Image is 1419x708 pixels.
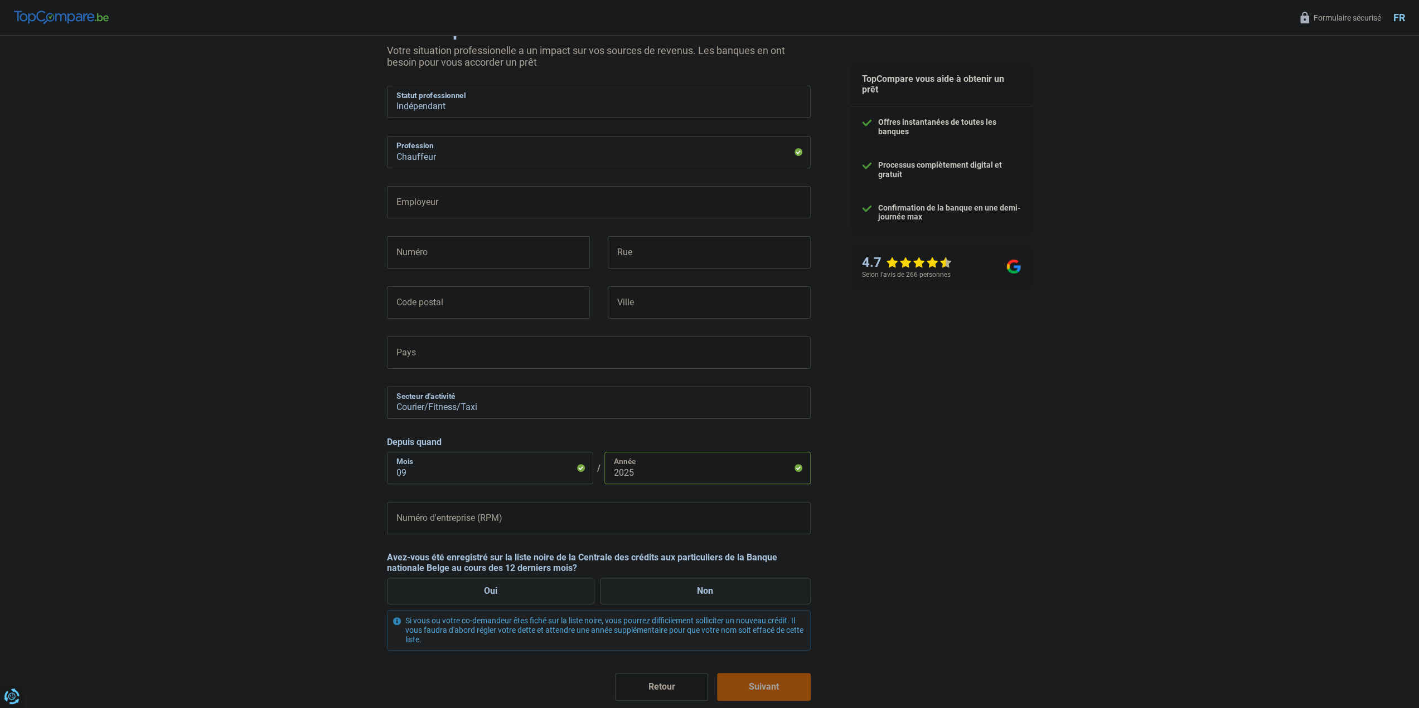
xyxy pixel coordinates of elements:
div: fr [1393,12,1405,24]
label: Oui [387,578,595,604]
button: Retour [615,673,708,701]
span: / [593,463,604,473]
button: Formulaire sécurisé [1294,8,1388,27]
div: Processus complètement digital et gratuit [878,160,1021,179]
label: Depuis quand [387,437,811,447]
div: TopCompare vous aide à obtenir un prêt [851,62,1032,106]
label: Avez-vous été enregistré sur la liste noire de la Centrale des crédits aux particuliers de la Ban... [387,552,811,573]
div: Selon l’avis de 266 personnes [862,271,951,279]
div: Si vous ou votre co-demandeur êtes fiché sur la liste noire, vous pourrez difficilement sollicite... [387,610,811,650]
input: AAAA [604,452,811,484]
button: Suivant [717,673,810,701]
div: Confirmation de la banque en une demi-journée max [878,203,1021,222]
label: Non [600,578,811,604]
img: TopCompare Logo [14,11,109,24]
p: Votre situation professionelle a un impact sur vos sources de revenus. Les banques en ont besoin ... [387,45,811,68]
div: Offres instantanées de toutes les banques [878,118,1021,136]
div: 4.7 [862,255,952,271]
input: MM [387,452,593,484]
